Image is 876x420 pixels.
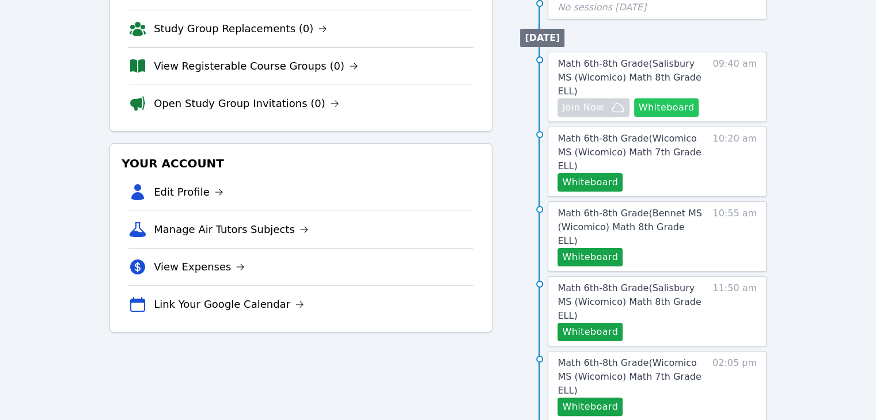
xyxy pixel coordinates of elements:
[558,323,623,341] button: Whiteboard
[558,98,629,117] button: Join Now
[558,57,707,98] a: Math 6th-8th Grade(Salisbury MS (Wicomico) Math 8th Grade ELL)
[558,2,646,13] span: No sessions [DATE]
[562,101,604,114] span: Join Now
[558,282,701,321] span: Math 6th-8th Grade ( Salisbury MS (Wicomico) Math 8th Grade ELL )
[712,356,757,416] span: 02:05 pm
[712,281,757,341] span: 11:50 am
[558,208,701,246] span: Math 6th-8th Grade ( Bennet MS (Wicomico) Math 8th Grade ELL )
[154,58,358,74] a: View Registerable Course Groups (0)
[154,296,304,312] a: Link Your Google Calendar
[154,184,223,200] a: Edit Profile
[558,398,623,416] button: Whiteboard
[712,207,757,266] span: 10:55 am
[558,133,701,171] span: Math 6th-8th Grade ( Wicomico MS (Wicomico) Math 7th Grade ELL )
[634,98,699,117] button: Whiteboard
[558,281,707,323] a: Math 6th-8th Grade(Salisbury MS (Wicomico) Math 8th Grade ELL)
[558,58,701,97] span: Math 6th-8th Grade ( Salisbury MS (Wicomico) Math 8th Grade ELL )
[558,357,701,396] span: Math 6th-8th Grade ( Wicomico MS (Wicomico) Math 7th Grade ELL )
[558,173,623,192] button: Whiteboard
[119,153,483,174] h3: Your Account
[558,207,707,248] a: Math 6th-8th Grade(Bennet MS (Wicomico) Math 8th Grade ELL)
[154,21,327,37] a: Study Group Replacements (0)
[154,259,245,275] a: View Expenses
[712,57,757,117] span: 09:40 am
[520,29,564,47] li: [DATE]
[154,96,339,112] a: Open Study Group Invitations (0)
[558,132,707,173] a: Math 6th-8th Grade(Wicomico MS (Wicomico) Math 7th Grade ELL)
[558,356,707,398] a: Math 6th-8th Grade(Wicomico MS (Wicomico) Math 7th Grade ELL)
[558,248,623,266] button: Whiteboard
[154,222,309,238] a: Manage Air Tutors Subjects
[712,132,757,192] span: 10:20 am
